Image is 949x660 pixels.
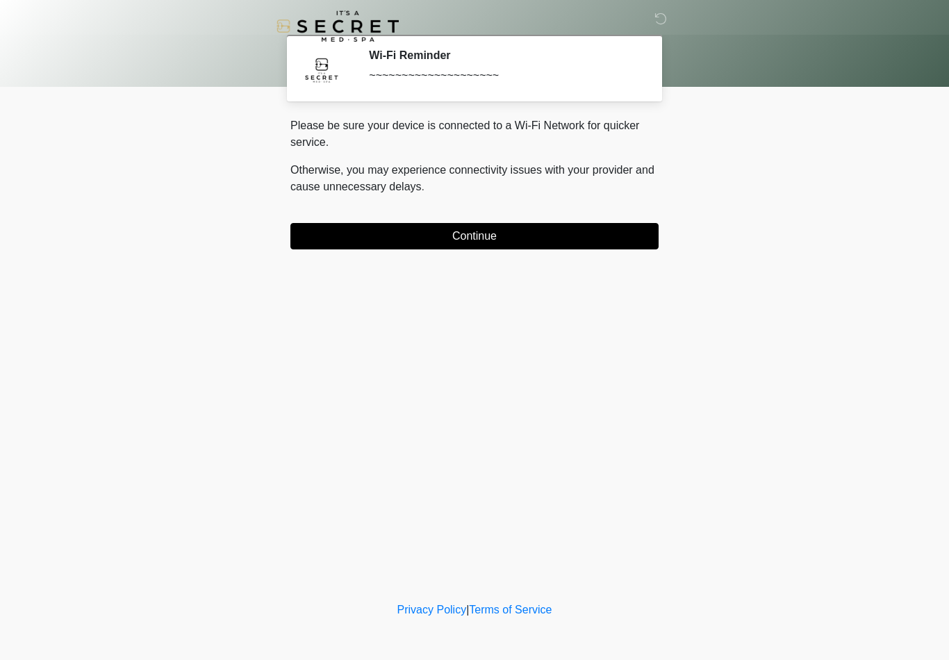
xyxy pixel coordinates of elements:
a: Terms of Service [469,604,552,616]
a: | [466,604,469,616]
div: ~~~~~~~~~~~~~~~~~~~~ [369,67,638,84]
p: Otherwise, you may experience connectivity issues with your provider and cause unnecessary delays [290,162,659,195]
h2: Wi-Fi Reminder [369,49,638,62]
p: Please be sure your device is connected to a Wi-Fi Network for quicker service. [290,117,659,151]
span: . [422,181,424,192]
button: Continue [290,223,659,249]
img: Agent Avatar [301,49,343,90]
img: It's A Secret Med Spa Logo [277,10,399,42]
a: Privacy Policy [397,604,467,616]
